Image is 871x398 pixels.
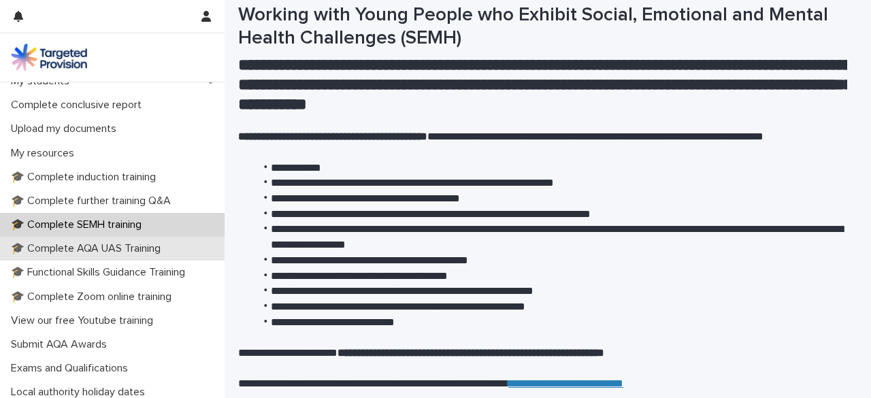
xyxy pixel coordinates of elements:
[238,4,847,50] h1: Working with Young People who Exhibit Social, Emotional and Mental Health Challenges (SEMH)
[5,338,118,351] p: Submit AQA Awards
[5,218,152,231] p: 🎓 Complete SEMH training
[11,44,87,71] img: M5nRWzHhSzIhMunXDL62
[5,147,85,160] p: My resources
[5,195,182,208] p: 🎓 Complete further training Q&A
[5,291,182,303] p: 🎓 Complete Zoom online training
[5,242,171,255] p: 🎓 Complete AQA UAS Training
[5,122,127,135] p: Upload my documents
[5,171,167,184] p: 🎓 Complete induction training
[5,362,139,375] p: Exams and Qualifications
[5,314,164,327] p: View our free Youtube training
[5,99,152,112] p: Complete conclusive report
[5,266,196,279] p: 🎓 Functional Skills Guidance Training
